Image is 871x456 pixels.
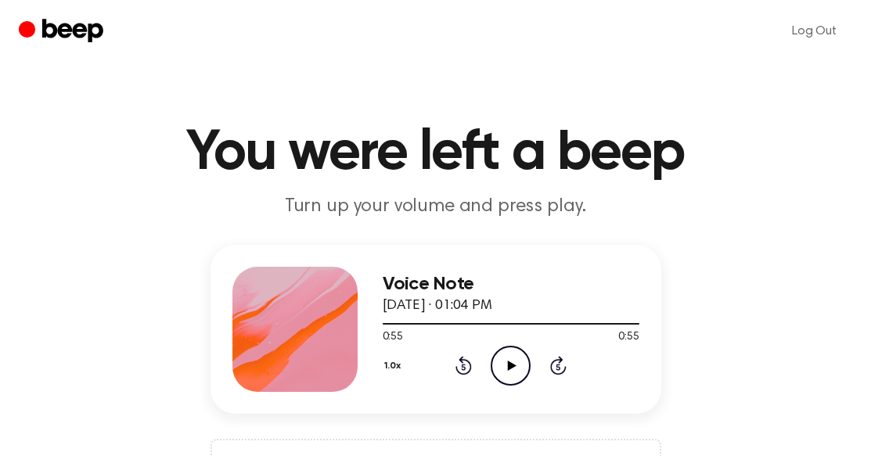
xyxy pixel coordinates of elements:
h3: Voice Note [383,274,639,295]
h1: You were left a beep [35,125,837,181]
span: 0:55 [618,329,639,346]
span: 0:55 [383,329,403,346]
a: Beep [19,16,107,47]
p: Turn up your volume and press play. [135,194,736,220]
button: 1.0x [383,353,407,379]
a: Log Out [776,13,852,50]
span: [DATE] · 01:04 PM [383,299,492,313]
